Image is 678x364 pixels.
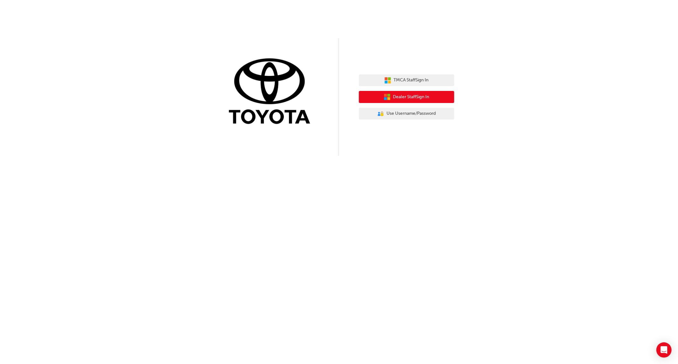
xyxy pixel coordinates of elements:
[393,93,429,101] span: Dealer Staff Sign In
[387,110,436,117] span: Use Username/Password
[359,91,454,103] button: Dealer StaffSign In
[224,57,319,127] img: Trak
[394,77,429,84] span: TMCA Staff Sign In
[359,108,454,120] button: Use Username/Password
[359,74,454,86] button: TMCA StaffSign In
[656,342,672,358] div: Open Intercom Messenger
